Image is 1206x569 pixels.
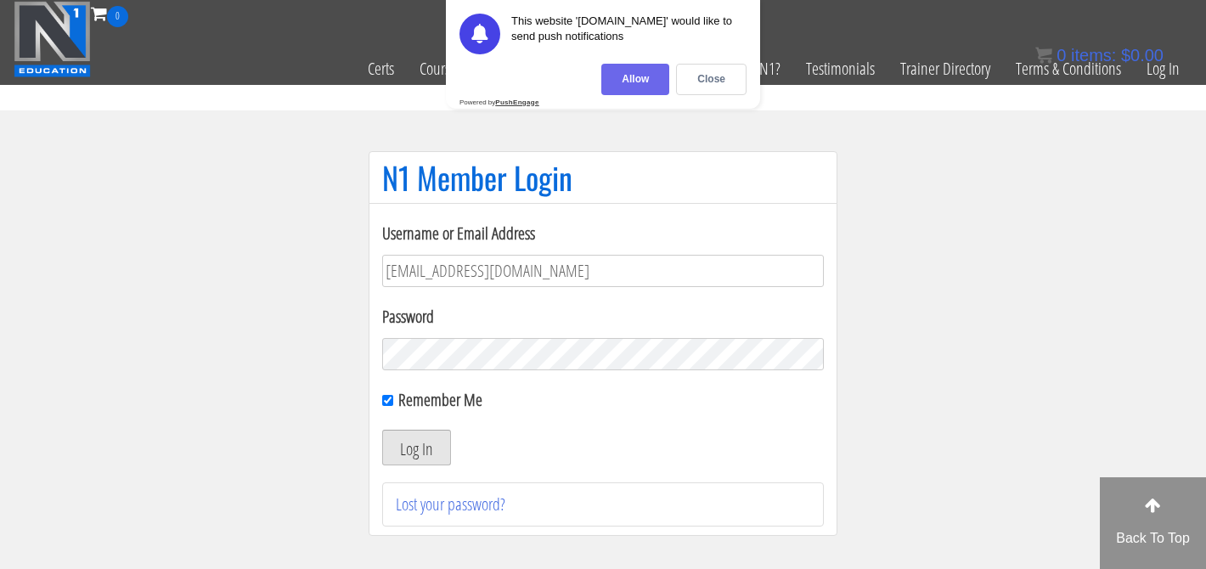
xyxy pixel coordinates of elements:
a: Log In [1134,27,1192,110]
div: Powered by [459,99,539,106]
span: items: [1071,46,1116,65]
div: Close [676,64,747,95]
div: This website '[DOMAIN_NAME]' would like to send push notifications [511,14,747,54]
div: Allow [601,64,669,95]
bdi: 0.00 [1121,46,1164,65]
a: Course List [407,27,491,110]
span: $ [1121,46,1130,65]
a: Lost your password? [396,493,505,515]
a: Terms & Conditions [1003,27,1134,110]
strong: PushEngage [495,99,538,106]
a: 0 [91,2,128,25]
label: Remember Me [398,388,482,411]
img: icon11.png [1035,47,1052,64]
a: Testimonials [793,27,888,110]
label: Password [382,304,824,330]
button: Log In [382,430,451,465]
span: 0 [1057,46,1066,65]
a: 0 items: $0.00 [1035,46,1164,65]
img: n1-education [14,1,91,77]
span: 0 [107,6,128,27]
a: Trainer Directory [888,27,1003,110]
a: Certs [355,27,407,110]
h1: N1 Member Login [382,161,824,194]
p: Back To Top [1100,528,1206,549]
label: Username or Email Address [382,221,824,246]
